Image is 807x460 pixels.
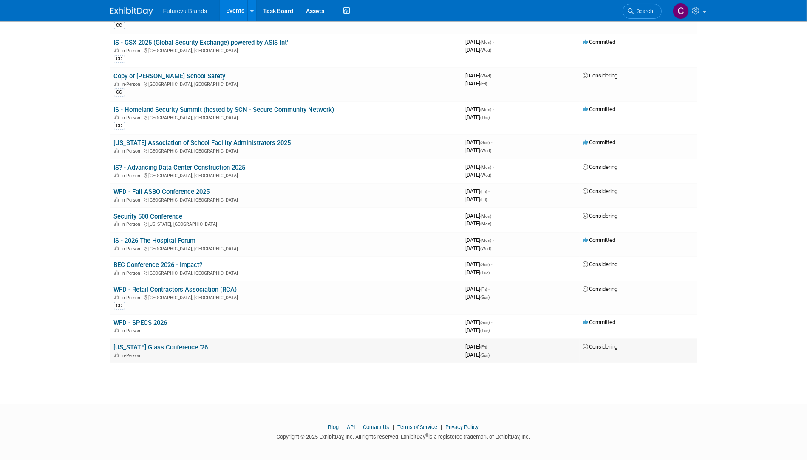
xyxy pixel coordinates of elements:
[122,328,143,334] span: In-Person
[114,286,237,293] a: WFD - Retail Contractors Association (RCA)
[466,220,492,227] span: [DATE]
[481,173,492,178] span: (Wed)
[583,237,616,243] span: Committed
[114,80,459,87] div: [GEOGRAPHIC_DATA], [GEOGRAPHIC_DATA]
[481,287,487,292] span: (Fri)
[114,269,459,276] div: [GEOGRAPHIC_DATA], [GEOGRAPHIC_DATA]
[426,433,429,437] sup: ®
[481,115,490,120] span: (Thu)
[583,344,618,350] span: Considering
[493,237,494,243] span: -
[114,55,125,63] div: CC
[481,48,492,53] span: (Wed)
[466,344,490,350] span: [DATE]
[114,122,125,130] div: CC
[122,353,143,358] span: In-Person
[466,319,493,325] span: [DATE]
[583,286,618,292] span: Considering
[466,188,490,194] span: [DATE]
[122,148,143,154] span: In-Person
[114,88,125,96] div: CC
[634,8,654,14] span: Search
[481,320,490,325] span: (Sun)
[466,352,490,358] span: [DATE]
[466,80,487,87] span: [DATE]
[466,114,490,120] span: [DATE]
[493,213,494,219] span: -
[493,72,494,79] span: -
[163,8,207,14] span: Futurevu Brands
[363,424,390,430] a: Contact Us
[583,261,618,267] span: Considering
[466,213,494,219] span: [DATE]
[481,107,492,112] span: (Mon)
[466,269,490,275] span: [DATE]
[122,270,143,276] span: In-Person
[481,345,487,349] span: (Fri)
[583,72,618,79] span: Considering
[114,294,459,301] div: [GEOGRAPHIC_DATA], [GEOGRAPHIC_DATA]
[481,82,487,86] span: (Fri)
[481,295,490,300] span: (Sun)
[357,424,362,430] span: |
[481,328,490,333] span: (Tue)
[466,245,492,251] span: [DATE]
[122,221,143,227] span: In-Person
[466,237,494,243] span: [DATE]
[114,261,203,269] a: BEC Conference 2026 - Impact?
[122,82,143,87] span: In-Person
[114,148,119,153] img: In-Person Event
[481,246,492,251] span: (Wed)
[114,48,119,52] img: In-Person Event
[114,319,167,327] a: WFD - SPECS 2026
[481,40,492,45] span: (Mon)
[114,139,291,147] a: [US_STATE] Association of School Facility Administrators 2025
[481,165,492,170] span: (Mon)
[493,164,494,170] span: -
[493,39,494,45] span: -
[114,197,119,202] img: In-Person Event
[481,353,490,358] span: (Sun)
[583,188,618,194] span: Considering
[122,246,143,252] span: In-Person
[481,189,487,194] span: (Fri)
[122,173,143,179] span: In-Person
[466,196,487,202] span: [DATE]
[466,164,494,170] span: [DATE]
[583,319,616,325] span: Committed
[347,424,355,430] a: API
[466,72,494,79] span: [DATE]
[466,172,492,178] span: [DATE]
[114,221,119,226] img: In-Person Event
[114,270,119,275] img: In-Person Event
[114,220,459,227] div: [US_STATE], [GEOGRAPHIC_DATA]
[439,424,445,430] span: |
[466,286,490,292] span: [DATE]
[114,39,290,46] a: IS - GSX 2025 (Global Security Exchange) powered by ASIS Int'l
[583,39,616,45] span: Committed
[466,294,490,300] span: [DATE]
[481,74,492,78] span: (Wed)
[114,115,119,119] img: In-Person Event
[114,172,459,179] div: [GEOGRAPHIC_DATA], [GEOGRAPHIC_DATA]
[114,164,246,171] a: IS? - Advancing Data Center Construction 2025
[466,106,494,112] span: [DATE]
[114,147,459,154] div: [GEOGRAPHIC_DATA], [GEOGRAPHIC_DATA]
[481,140,490,145] span: (Sun)
[114,72,226,80] a: Copy of [PERSON_NAME] School Safety
[583,106,616,112] span: Committed
[466,47,492,53] span: [DATE]
[114,344,208,351] a: [US_STATE] Glass Conference '26
[114,82,119,86] img: In-Person Event
[481,238,492,243] span: (Mon)
[110,7,153,16] img: ExhibitDay
[481,197,487,202] span: (Fri)
[583,164,618,170] span: Considering
[466,39,494,45] span: [DATE]
[446,424,479,430] a: Privacy Policy
[481,270,490,275] span: (Tue)
[398,424,438,430] a: Terms of Service
[623,4,662,19] a: Search
[466,327,490,333] span: [DATE]
[340,424,346,430] span: |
